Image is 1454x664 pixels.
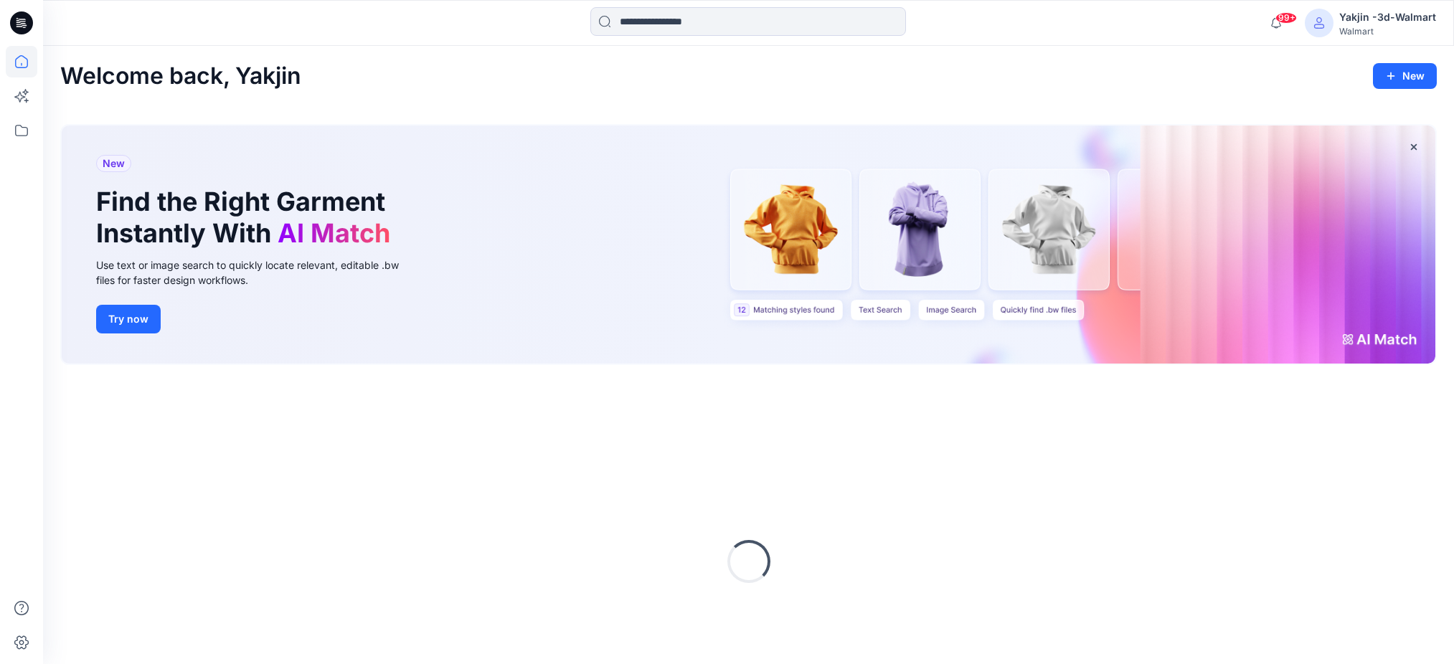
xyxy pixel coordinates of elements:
[60,63,301,90] h2: Welcome back, Yakjin
[1339,26,1436,37] div: Walmart
[96,186,397,248] h1: Find the Right Garment Instantly With
[103,155,125,172] span: New
[278,217,390,249] span: AI Match
[1339,9,1436,26] div: Yakjin -3d-Walmart
[96,305,161,333] button: Try now
[1313,17,1325,29] svg: avatar
[1275,12,1297,24] span: 99+
[96,257,419,288] div: Use text or image search to quickly locate relevant, editable .bw files for faster design workflows.
[1373,63,1437,89] button: New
